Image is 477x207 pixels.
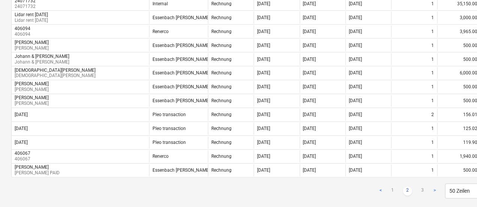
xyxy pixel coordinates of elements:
[211,126,232,131] div: Rechnung
[15,40,49,45] div: [PERSON_NAME]
[349,29,362,34] div: [DATE]
[153,98,210,104] div: Essenbach [PERSON_NAME]
[432,112,434,118] div: 2
[211,15,232,20] div: Rechnung
[153,168,210,173] div: Essenbach [PERSON_NAME]
[432,1,434,6] div: 1
[432,43,434,48] div: 1
[153,29,169,34] div: Renerco
[211,29,232,34] div: Rechnung
[432,85,434,90] div: 1
[211,98,232,104] div: Rechnung
[303,43,316,48] div: [DATE]
[303,112,316,118] div: [DATE]
[15,140,28,145] div: [DATE]
[211,112,232,118] div: Rechnung
[15,54,69,59] div: Johann & [PERSON_NAME]
[15,156,32,163] p: 406067
[376,187,385,196] a: Previous page
[15,95,49,101] div: [PERSON_NAME]
[303,98,316,104] div: [DATE]
[211,85,232,90] div: Rechnung
[153,57,249,62] div: Essenbach [PERSON_NAME] & [PERSON_NAME]
[349,98,362,104] div: [DATE]
[349,57,362,62] div: [DATE]
[257,1,270,6] div: [DATE]
[153,112,186,118] div: Pleo transaction
[432,154,434,159] div: 1
[303,1,316,6] div: [DATE]
[303,29,316,34] div: [DATE]
[432,57,434,62] div: 1
[153,140,186,145] div: Pleo transaction
[15,26,30,31] div: 406094
[257,126,270,131] div: [DATE]
[349,126,362,131] div: [DATE]
[349,140,362,145] div: [DATE]
[257,140,270,145] div: [DATE]
[15,82,49,87] div: [PERSON_NAME]
[257,154,270,159] div: [DATE]
[432,168,434,173] div: 1
[153,1,168,6] div: Internal
[303,15,316,20] div: [DATE]
[349,154,362,159] div: [DATE]
[15,17,49,24] p: Lidar rent [DATE]
[303,126,316,131] div: [DATE]
[15,87,50,93] p: [PERSON_NAME]
[349,71,362,76] div: [DATE]
[349,1,362,6] div: [DATE]
[349,168,362,173] div: [DATE]
[257,29,270,34] div: [DATE]
[303,154,316,159] div: [DATE]
[257,98,270,104] div: [DATE]
[153,85,210,90] div: Essenbach [PERSON_NAME]
[211,140,232,145] div: Rechnung
[388,187,397,196] a: Page 1
[349,43,362,48] div: [DATE]
[349,112,362,118] div: [DATE]
[15,112,28,118] div: [DATE]
[257,71,270,76] div: [DATE]
[211,71,232,76] div: Rechnung
[349,85,362,90] div: [DATE]
[432,126,434,131] div: 1
[15,165,58,170] div: [PERSON_NAME]
[211,43,232,48] div: Rechnung
[15,31,32,38] p: 406094
[15,68,96,73] div: [DEMOGRAPHIC_DATA][PERSON_NAME]
[153,43,210,48] div: Essenbach [PERSON_NAME]
[303,168,316,173] div: [DATE]
[15,101,50,107] p: [PERSON_NAME]
[349,15,362,20] div: [DATE]
[440,171,477,207] div: Chat-Widget
[257,57,270,62] div: [DATE]
[303,57,316,62] div: [DATE]
[15,151,30,156] div: 406067
[15,170,60,177] p: [PERSON_NAME] PAID
[432,140,434,145] div: 1
[440,171,477,207] iframe: Chat Widget
[257,15,270,20] div: [DATE]
[15,45,50,51] p: [PERSON_NAME]
[153,154,169,159] div: Renerco
[211,168,232,173] div: Rechnung
[211,57,232,62] div: Rechnung
[430,187,439,196] a: Next page
[403,187,412,196] a: Page 2 is your current page
[303,85,316,90] div: [DATE]
[15,3,37,10] p: 24071732
[257,112,270,118] div: [DATE]
[432,71,434,76] div: 1
[432,98,434,104] div: 1
[211,154,232,159] div: Rechnung
[15,12,48,17] div: Lidar rent [DATE]
[432,15,434,20] div: 1
[153,15,210,20] div: Essenbach [PERSON_NAME]
[303,71,316,76] div: [DATE]
[303,140,316,145] div: [DATE]
[15,73,97,79] p: [DEMOGRAPHIC_DATA][PERSON_NAME]
[15,59,71,65] p: Johann & [PERSON_NAME]
[211,1,232,6] div: Rechnung
[257,85,270,90] div: [DATE]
